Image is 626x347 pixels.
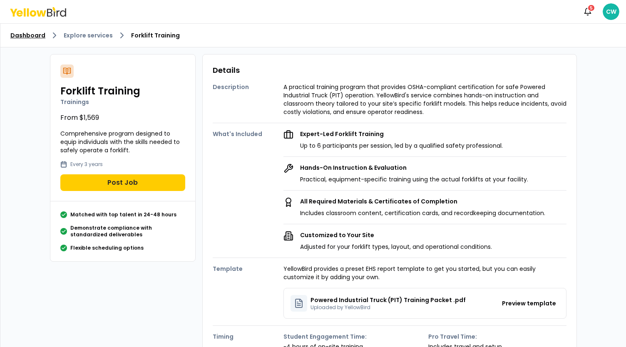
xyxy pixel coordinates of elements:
[300,197,545,206] p: All Required Materials & Certificates of Completion
[300,175,528,183] p: Practical, equipment-specific training using the actual forklifts at your facility.
[300,164,528,172] p: Hands-On Instruction & Evaluation
[60,129,185,154] p: Comprehensive program designed to equip individuals with the skills needed to safely operate a fo...
[60,98,185,106] p: Trainings
[70,211,176,218] p: Matched with top talent in 24-48 hours
[300,243,492,251] p: Adjusted for your forklift types, layout, and operational conditions.
[60,113,185,123] p: From $1,569
[70,161,103,168] p: Every 3 years
[603,3,619,20] span: CW
[10,31,45,40] a: Dashboard
[283,265,566,281] p: YellowBird provides a preset EHS report template to get you started, but you can easily customize...
[213,64,566,76] h3: Details
[60,174,185,191] button: Post Job
[428,332,566,341] strong: Pro Travel Time:
[300,209,545,217] p: Includes classroom content, certification cards, and recordkeeping documentation.
[213,332,283,341] h4: Timing
[311,304,466,311] p: Uploaded by YellowBird
[60,84,185,98] h2: Forklift Training
[499,297,559,310] button: Preview template
[64,31,113,40] a: Explore services
[131,31,180,40] span: Forklift Training
[587,4,595,12] div: 5
[70,225,185,238] p: Demonstrate compliance with standardized deliverables
[300,130,503,138] p: Expert-Led Forklift Training
[579,3,596,20] button: 5
[283,83,566,116] p: A practical training program that provides OSHA-compliant certification for safe Powered Industri...
[10,30,616,40] nav: breadcrumb
[213,265,283,273] h4: Template
[300,231,492,239] p: Customized to Your Site
[70,245,144,251] p: Flexible scheduling options
[213,130,283,138] h4: What's Included
[283,332,422,341] strong: Student Engagement Time:
[311,296,466,304] p: Powered Industrial Truck (PIT) Training Packet .pdf
[300,141,503,150] p: Up to 6 participants per session, led by a qualified safety professional.
[213,83,283,91] h4: Description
